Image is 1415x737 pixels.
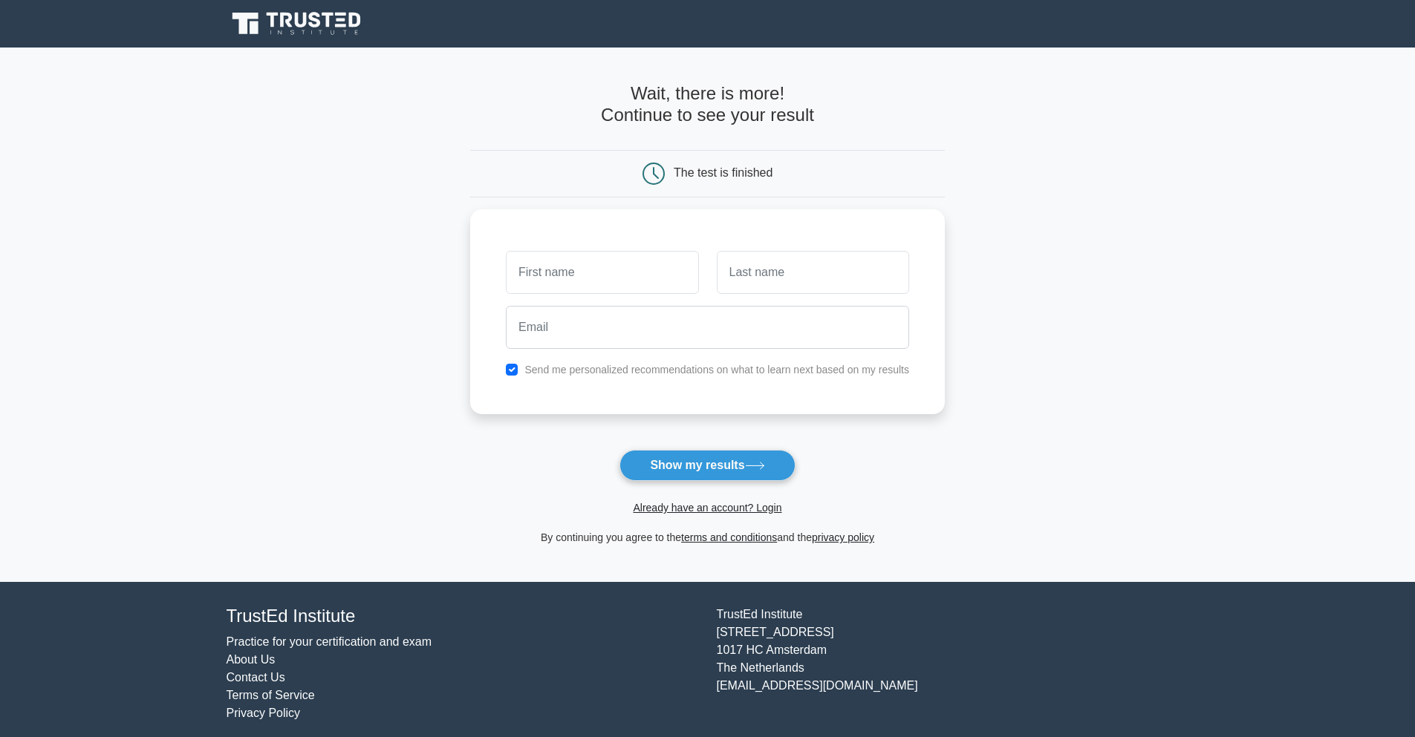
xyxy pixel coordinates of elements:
button: Show my results [619,450,795,481]
input: Email [506,306,909,349]
a: About Us [227,653,276,666]
div: The test is finished [674,166,772,179]
input: First name [506,251,698,294]
label: Send me personalized recommendations on what to learn next based on my results [524,364,909,376]
a: Practice for your certification and exam [227,635,432,648]
h4: TrustEd Institute [227,606,699,627]
a: terms and conditions [681,531,777,543]
div: By continuing you agree to the and the [461,528,954,546]
a: Already have an account? Login [633,502,781,514]
input: Last name [717,251,909,294]
h4: Wait, there is more! Continue to see your result [470,83,945,126]
a: Privacy Policy [227,707,301,719]
a: Terms of Service [227,689,315,701]
div: TrustEd Institute [STREET_ADDRESS] 1017 HC Amsterdam The Netherlands [EMAIL_ADDRESS][DOMAIN_NAME] [708,606,1198,722]
a: privacy policy [812,531,874,543]
a: Contact Us [227,671,285,684]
